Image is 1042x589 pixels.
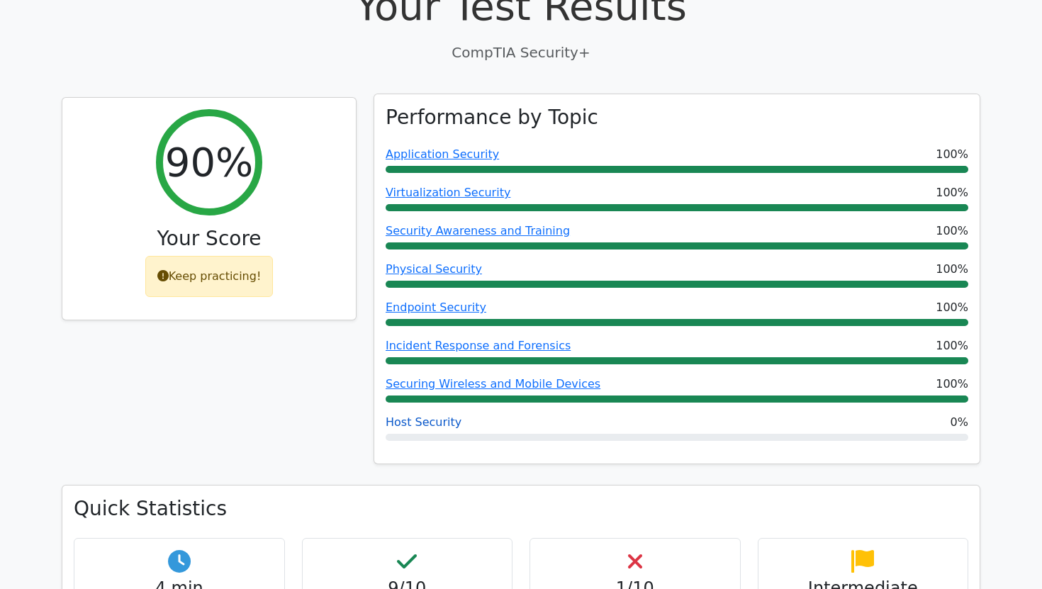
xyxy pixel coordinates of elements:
[936,261,968,278] span: 100%
[936,184,968,201] span: 100%
[165,138,253,186] h2: 90%
[386,262,482,276] a: Physical Security
[386,339,571,352] a: Incident Response and Forensics
[386,415,461,429] a: Host Security
[936,146,968,163] span: 100%
[62,42,980,63] p: CompTIA Security+
[386,186,510,199] a: Virtualization Security
[936,376,968,393] span: 100%
[951,414,968,431] span: 0%
[936,337,968,354] span: 100%
[936,223,968,240] span: 100%
[386,301,486,314] a: Endpoint Security
[936,299,968,316] span: 100%
[386,377,600,391] a: Securing Wireless and Mobile Devices
[74,227,344,251] h3: Your Score
[386,106,598,130] h3: Performance by Topic
[386,147,499,161] a: Application Security
[145,256,274,297] div: Keep practicing!
[386,224,570,237] a: Security Awareness and Training
[74,497,968,521] h3: Quick Statistics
